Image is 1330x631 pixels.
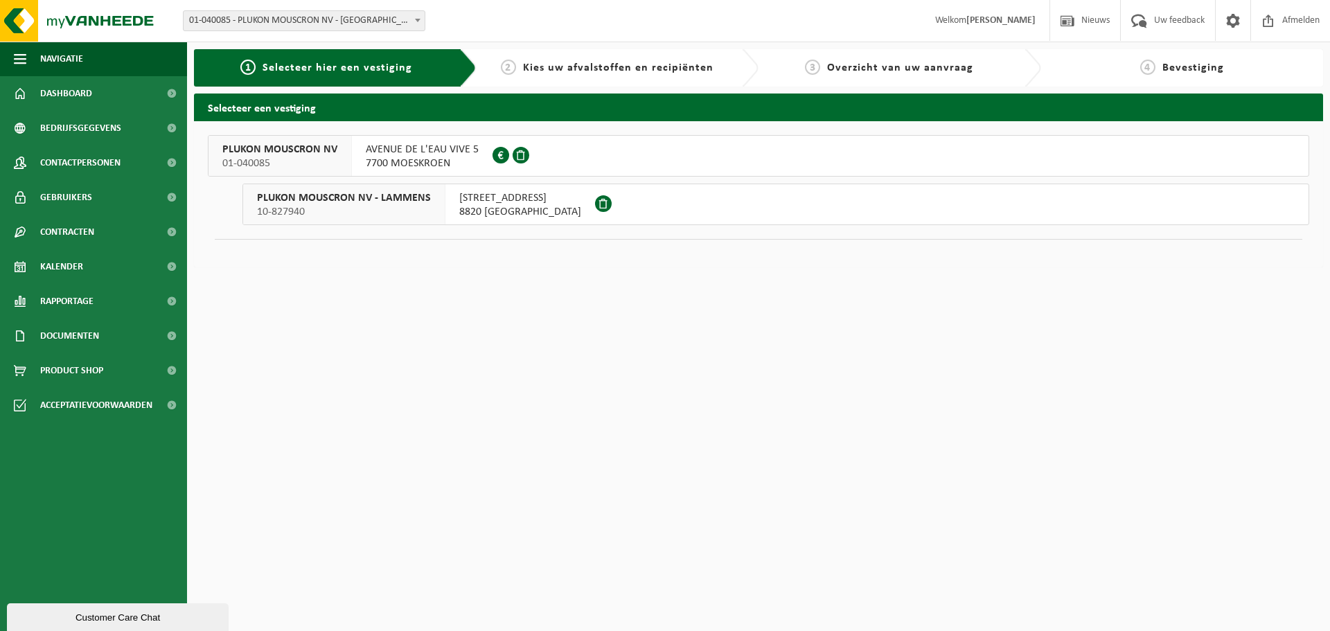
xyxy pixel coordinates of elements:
h2: Selecteer een vestiging [194,94,1323,121]
span: Product Shop [40,353,103,388]
span: 01-040085 - PLUKON MOUSCRON NV - MOESKROEN [183,10,425,31]
span: Bevestiging [1162,62,1224,73]
span: Contracten [40,215,94,249]
span: 2 [501,60,516,75]
span: 3 [805,60,820,75]
iframe: chat widget [7,601,231,631]
button: PLUKON MOUSCRON NV - LAMMENS 10-827940 [STREET_ADDRESS]8820 [GEOGRAPHIC_DATA] [242,184,1309,225]
button: PLUKON MOUSCRON NV 01-040085 AVENUE DE L'EAU VIVE 57700 MOESKROEN [208,135,1309,177]
span: 4 [1140,60,1155,75]
span: 01-040085 [222,157,337,170]
span: [STREET_ADDRESS] [459,191,581,205]
span: 01-040085 - PLUKON MOUSCRON NV - MOESKROEN [184,11,425,30]
span: Overzicht van uw aanvraag [827,62,973,73]
span: Kies uw afvalstoffen en recipiënten [523,62,713,73]
span: 1 [240,60,256,75]
span: Selecteer hier een vestiging [263,62,412,73]
strong: [PERSON_NAME] [966,15,1036,26]
span: Acceptatievoorwaarden [40,388,152,423]
span: Rapportage [40,284,94,319]
span: AVENUE DE L'EAU VIVE 5 [366,143,479,157]
span: Dashboard [40,76,92,111]
span: Documenten [40,319,99,353]
span: PLUKON MOUSCRON NV - LAMMENS [257,191,431,205]
span: PLUKON MOUSCRON NV [222,143,337,157]
span: 7700 MOESKROEN [366,157,479,170]
span: Navigatie [40,42,83,76]
span: Contactpersonen [40,145,121,180]
span: 8820 [GEOGRAPHIC_DATA] [459,205,581,219]
span: 10-827940 [257,205,431,219]
span: Kalender [40,249,83,284]
span: Bedrijfsgegevens [40,111,121,145]
span: Gebruikers [40,180,92,215]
